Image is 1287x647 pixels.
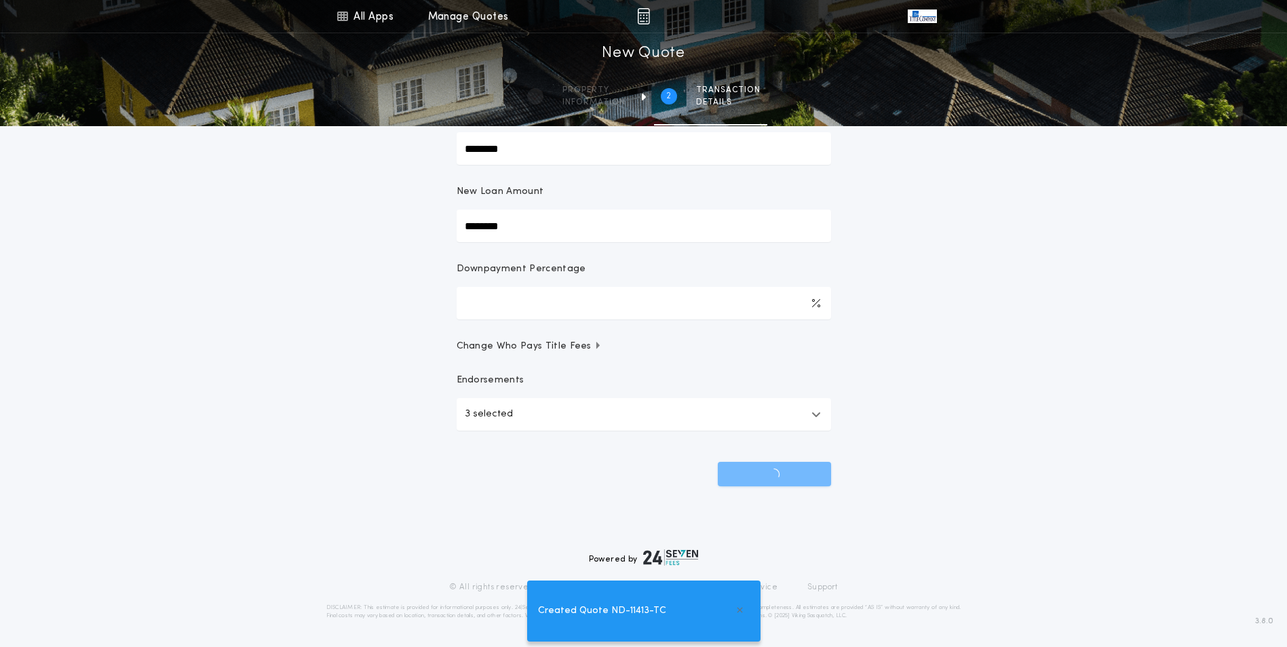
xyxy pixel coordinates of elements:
h2: 2 [666,91,671,102]
p: 3 selected [465,406,513,423]
img: logo [643,549,699,566]
h1: New Quote [602,43,685,64]
div: Powered by [589,549,699,566]
button: Change Who Pays Title Fees [457,340,831,353]
span: information [562,97,626,108]
span: Created Quote ND-11413-TC [538,604,666,619]
p: New Loan Amount [457,185,544,199]
span: details [696,97,761,108]
button: 3 selected [457,398,831,431]
span: Property [562,85,626,96]
input: New Loan Amount [457,210,831,242]
p: Endorsements [457,374,831,387]
img: vs-icon [908,9,936,23]
span: Change Who Pays Title Fees [457,340,602,353]
input: Sale Price [457,132,831,165]
p: Downpayment Percentage [457,262,586,276]
span: Transaction [696,85,761,96]
input: Downpayment Percentage [457,287,831,319]
img: img [637,8,650,24]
